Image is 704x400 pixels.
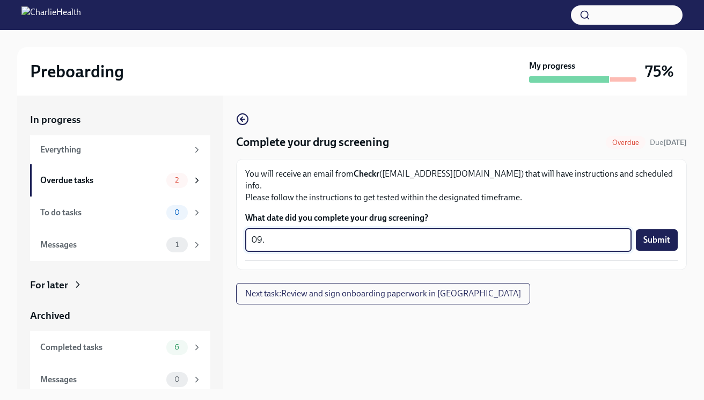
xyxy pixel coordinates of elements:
button: Next task:Review and sign onboarding paperwork in [GEOGRAPHIC_DATA] [236,283,530,304]
div: Overdue tasks [40,174,162,186]
textarea: 09. [252,234,625,246]
span: Overdue [606,139,646,147]
a: Everything [30,135,210,164]
div: For later [30,278,68,292]
h4: Complete your drug screening [236,134,389,150]
span: Next task : Review and sign onboarding paperwork in [GEOGRAPHIC_DATA] [245,288,521,299]
a: In progress [30,113,210,127]
p: You will receive an email from ([EMAIL_ADDRESS][DOMAIN_NAME]) that will have instructions and sch... [245,168,678,203]
a: To do tasks0 [30,197,210,229]
span: 0 [168,375,186,383]
div: Messages [40,239,162,251]
button: Submit [636,229,678,251]
strong: My progress [529,60,575,72]
a: Messages0 [30,363,210,396]
span: Due [650,138,687,147]
a: Overdue tasks2 [30,164,210,197]
span: 2 [168,176,185,184]
span: 1 [169,241,185,249]
span: September 22nd, 2025 09:00 [650,137,687,148]
img: CharlieHealth [21,6,81,24]
a: Archived [30,309,210,323]
span: Submit [643,235,670,245]
a: Completed tasks6 [30,331,210,363]
label: What date did you complete your drug screening? [245,212,678,224]
div: Completed tasks [40,341,162,353]
div: Messages [40,374,162,386]
h2: Preboarding [30,61,124,82]
div: Everything [40,144,188,156]
a: For later [30,278,210,292]
a: Messages1 [30,229,210,261]
div: To do tasks [40,207,162,219]
h3: 75% [645,62,674,81]
strong: [DATE] [663,138,687,147]
span: 6 [168,343,186,351]
span: 0 [168,208,186,216]
strong: Checkr [354,169,379,179]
